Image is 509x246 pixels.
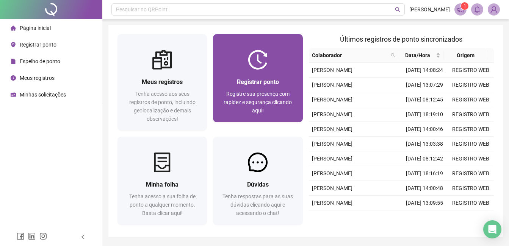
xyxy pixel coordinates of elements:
td: [DATE] 18:16:19 [401,166,448,181]
td: REGISTRO WEB [448,181,494,196]
span: notification [457,6,464,13]
span: clock-circle [11,75,16,81]
td: [DATE] 08:12:42 [401,151,448,166]
span: [PERSON_NAME] [312,141,352,147]
span: search [395,7,401,12]
span: [PERSON_NAME] [312,111,352,117]
a: Meus registrosTenha acesso aos seus registros de ponto, incluindo geolocalização e demais observa... [117,34,207,131]
td: [DATE] 14:00:46 [401,122,448,137]
span: Minha folha [146,181,179,188]
span: 1 [464,3,466,9]
td: REGISTRO WEB [448,63,494,78]
span: bell [474,6,481,13]
td: [DATE] 13:07:29 [401,78,448,92]
span: [PERSON_NAME] [312,126,352,132]
span: Registrar ponto [20,42,56,48]
span: file [11,59,16,64]
span: instagram [39,232,47,240]
td: REGISTRO WEB [448,151,494,166]
span: Tenha acesso a sua folha de ponto a qualquer momento. Basta clicar aqui! [129,193,196,216]
span: Registre sua presença com rapidez e segurança clicando aqui! [224,91,292,114]
td: REGISTRO WEB [448,122,494,137]
sup: 1 [461,2,468,10]
td: [DATE] 14:08:24 [401,63,448,78]
span: [PERSON_NAME] [312,170,352,176]
span: [PERSON_NAME] [312,82,352,88]
td: REGISTRO WEB [448,92,494,107]
td: REGISTRO WEB [448,78,494,92]
span: left [80,234,86,240]
td: REGISTRO WEB [448,210,494,225]
td: REGISTRO WEB [448,196,494,210]
th: Origem [443,48,488,63]
td: [DATE] 13:03:38 [401,137,448,151]
td: [DATE] 13:09:55 [401,196,448,210]
td: [DATE] 08:12:45 [401,92,448,107]
span: schedule [11,92,16,97]
span: search [389,50,397,61]
span: Registrar ponto [237,78,279,86]
td: [DATE] 18:19:10 [401,107,448,122]
img: 86078 [488,4,500,15]
th: Data/Hora [398,48,443,63]
td: REGISTRO WEB [448,107,494,122]
span: Meus registros [142,78,183,86]
span: home [11,25,16,31]
a: Registrar pontoRegistre sua presença com rapidez e segurança clicando aqui! [213,34,302,122]
span: Espelho de ponto [20,58,60,64]
td: [DATE] 08:13:00 [401,210,448,225]
span: Página inicial [20,25,51,31]
span: Tenha acesso aos seus registros de ponto, incluindo geolocalização e demais observações! [129,91,196,122]
span: Tenha respostas para as suas dúvidas clicando aqui e acessando o chat! [222,193,293,216]
span: [PERSON_NAME] [312,67,352,73]
span: Meus registros [20,75,55,81]
span: [PERSON_NAME] [312,185,352,191]
a: DúvidasTenha respostas para as suas dúvidas clicando aqui e acessando o chat! [213,137,302,225]
span: linkedin [28,232,36,240]
span: [PERSON_NAME] [409,5,450,14]
span: Data/Hora [401,51,434,59]
span: Colaborador [312,51,388,59]
td: [DATE] 14:00:48 [401,181,448,196]
a: Minha folhaTenha acesso a sua folha de ponto a qualquer momento. Basta clicar aqui! [117,137,207,225]
span: Últimos registros de ponto sincronizados [340,35,462,43]
td: REGISTRO WEB [448,137,494,151]
td: REGISTRO WEB [448,166,494,181]
span: search [391,53,395,58]
span: [PERSON_NAME] [312,97,352,103]
div: Open Intercom Messenger [483,220,501,238]
span: [PERSON_NAME] [312,156,352,162]
span: [PERSON_NAME] [312,200,352,206]
span: Minhas solicitações [20,92,66,98]
span: environment [11,42,16,47]
span: Dúvidas [247,181,269,188]
span: facebook [17,232,24,240]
